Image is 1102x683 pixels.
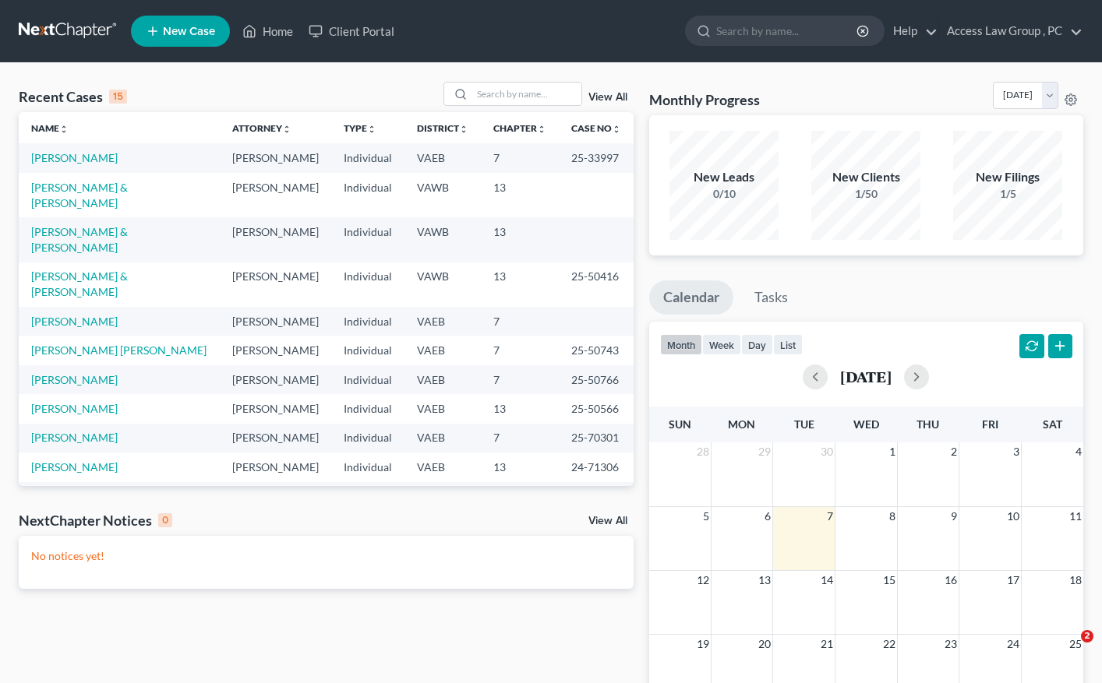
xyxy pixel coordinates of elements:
a: View All [588,92,627,103]
td: 13 [481,217,559,262]
span: 14 [819,571,835,590]
span: 7 [825,507,835,526]
a: [PERSON_NAME] & [PERSON_NAME] [31,269,128,298]
h3: Monthly Progress [649,90,760,109]
a: Home [235,17,301,45]
i: unfold_more [537,125,546,134]
td: VAWB [404,262,481,307]
span: 19 [695,635,711,653]
span: Wed [853,417,879,431]
span: 13 [757,571,772,590]
span: 4 [1074,442,1083,461]
td: VAEB [404,394,481,423]
span: 29 [757,442,772,461]
td: [PERSON_NAME] [220,217,331,262]
td: VAEB [404,482,481,511]
div: 1/5 [953,186,1062,202]
td: [PERSON_NAME] [220,394,331,423]
td: VAEB [404,452,481,481]
span: 24 [1005,635,1021,653]
td: Individual [331,217,404,262]
a: [PERSON_NAME] & [PERSON_NAME] [31,225,128,254]
h2: [DATE] [840,368,892,385]
td: [PERSON_NAME] [220,262,331,307]
a: Case Nounfold_more [571,122,621,134]
td: VAEB [404,143,481,172]
span: 22 [881,635,897,653]
a: [PERSON_NAME] & [PERSON_NAME] [31,181,128,209]
a: Access Law Group , PC [939,17,1083,45]
span: 10 [1005,507,1021,526]
a: View All [588,516,627,526]
p: No notices yet! [31,548,621,564]
span: 16 [943,571,959,590]
button: week [702,334,741,355]
td: VAWB [404,173,481,217]
td: Individual [331,424,404,452]
a: Nameunfold_more [31,122,69,134]
a: Chapterunfold_more [493,122,546,134]
td: [PERSON_NAME] [220,173,331,217]
td: 25-70301 [559,424,634,452]
a: Attorneyunfold_more [232,122,291,134]
span: 20 [757,635,772,653]
div: 0/10 [669,186,779,202]
td: 25-50743 [559,336,634,364]
td: 25-33997 [559,143,634,172]
a: [PERSON_NAME] [31,315,118,328]
i: unfold_more [612,125,621,134]
td: 7 [481,365,559,394]
a: Typeunfold_more [344,122,376,134]
button: month [660,334,702,355]
td: Individual [331,262,404,307]
span: 6 [763,507,772,526]
td: Individual [331,394,404,423]
div: 15 [109,90,127,104]
i: unfold_more [367,125,376,134]
span: 21 [819,635,835,653]
span: Mon [728,417,755,431]
span: Thu [917,417,939,431]
span: Sat [1043,417,1062,431]
td: 13 [481,262,559,307]
span: 2 [1081,630,1093,643]
td: 7 [481,143,559,172]
td: Individual [331,143,404,172]
a: [PERSON_NAME] [31,373,118,386]
div: 1/50 [811,186,920,202]
input: Search by name... [472,83,581,105]
div: New Leads [669,168,779,186]
td: [PERSON_NAME] [220,452,331,481]
div: NextChapter Notices [19,511,172,530]
span: Sun [669,417,691,431]
button: day [741,334,773,355]
a: Help [885,17,938,45]
span: 18 [1068,571,1083,590]
td: 24-71306 [559,452,634,481]
td: Individual [331,173,404,217]
td: Individual [331,336,404,364]
a: Calendar [649,280,733,315]
span: Fri [982,417,998,431]
span: 3 [1012,442,1021,461]
td: [PERSON_NAME] [220,143,331,172]
td: VAEB [404,424,481,452]
span: New Case [163,26,215,37]
i: unfold_more [59,125,69,134]
td: 13 [481,452,559,481]
span: 5 [701,507,711,526]
a: [PERSON_NAME] [31,151,118,164]
span: 2 [949,442,959,461]
span: 28 [695,442,711,461]
td: VAEB [404,307,481,336]
td: Individual [331,482,404,511]
span: 9 [949,507,959,526]
td: VAEB [404,365,481,394]
div: New Filings [953,168,1062,186]
td: 13 [481,394,559,423]
td: 25-50766 [559,365,634,394]
iframe: Intercom live chat [1049,630,1086,667]
div: 0 [158,513,172,527]
a: [PERSON_NAME] [31,431,118,444]
input: Search by name... [716,16,859,45]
